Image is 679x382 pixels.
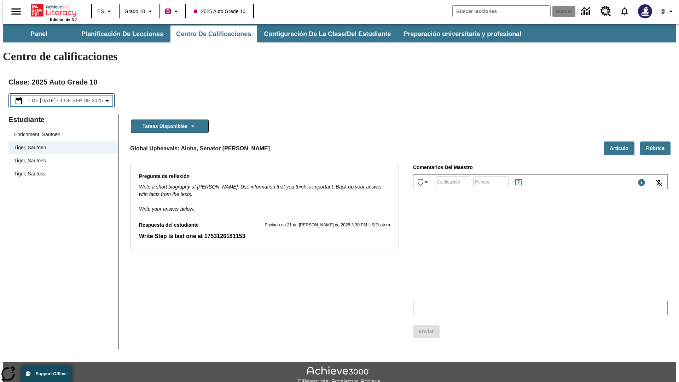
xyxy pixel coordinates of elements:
button: Configuración de la clase/del estudiante [258,25,396,42]
span: Support Offline [36,371,66,376]
div: Calificación: Se permiten letras, números y los símbolos: %, +, -. [435,176,470,187]
button: Escoja un nuevo avatar [634,2,656,21]
p: Write your answer below. [139,198,390,213]
p: Write a short biography of [PERSON_NAME]. Use information that you think is important. Back up yo... [139,183,390,198]
p: Enviado en 21 de [PERSON_NAME] de 2025 3:30 PM US/Eastern [265,222,390,229]
button: Reglas para ganar puntos y títulos epeciales, Se abrirá en una pestaña nueva. [511,175,526,189]
span: @ [660,8,665,15]
button: Rúbrica, Se abrirá en una pestaña nueva. [640,141,671,155]
p: Write Step is last one at 1753126181153 [139,232,390,241]
button: Centro de calificaciones [170,25,257,42]
div: Puntos: Solo puede asignar 25 puntos o menos. [473,176,509,187]
span: ES [97,8,104,15]
button: Perfil/Configuración [656,5,679,18]
input: Buscar campo [453,6,550,17]
a: Centro de información [577,2,596,21]
body: Escribe tu respuesta aquí. [3,6,103,12]
div: Tiger, Sautoes [8,154,118,167]
button: Lenguaje: ES, Selecciona un idioma [94,5,117,18]
div: Enrichment, Sautoen [8,128,118,141]
a: Notificaciones [615,2,634,21]
span: B [166,7,170,16]
span: Edición de NJ [50,17,77,22]
input: Puntos: Solo puede asignar 25 puntos o menos. [473,172,509,191]
span: Grado 10 [124,8,145,15]
p: Estudiante [8,114,118,125]
p: Respuesta del estudiante [139,221,199,229]
div: Tiger, Sautoss [8,167,118,180]
p: Global Upheavals: Aloha, Senator [PERSON_NAME] [130,144,270,153]
div: Máximo 1000 caracteres Presiona Escape para desactivar la barra de herramientas y utiliza las tec... [637,178,646,188]
button: Preparación universitaria y profesional [398,25,527,42]
button: Panel [4,25,74,42]
p: Comentarios del maestro [413,164,668,172]
div: Tiger, Sautoen [8,141,118,154]
span: Enrichment, Sautoen [14,131,112,138]
span: 1 de [DATE] - 1 de sep de 2025 [28,97,103,104]
span: 2025 Auto Grade 10 [194,8,245,15]
button: Boost El color de la clase es rojo violeta. Cambiar el color de la clase. [162,5,183,18]
div: Subbarra de navegación [3,25,528,42]
button: Haga clic para activar la función de reconocimiento de voz [651,175,668,192]
button: Abrir el menú lateral [6,1,27,22]
div: Subbarra de navegación [3,24,676,42]
span: Tiger, Sautoes [14,157,112,164]
button: Support Offline [21,366,72,382]
span: Tiger, Sautoss [14,170,112,178]
h1: Centro de calificaciones [3,50,676,63]
p: Pregunta de reflexión [139,173,390,180]
p: Respuesta del estudiante [139,232,390,241]
button: Tareas disponibles [131,120,209,133]
button: Grado: Grado 10, Elige un grado [122,5,157,18]
a: Centro de recursos, Se abrirá en una pestaña nueva. [596,2,615,21]
span: Tiger, Sautoen [14,144,112,151]
button: Seleccione el intervalo de fechas opción del menú [12,97,111,105]
button: Planificación de lecciones [76,25,169,42]
button: Premio especial [413,175,433,189]
h2: Clase : 2025 Auto Grade 10 [8,76,671,88]
svg: Collapse Date Range Filter [103,97,111,105]
div: Portada [31,2,77,22]
img: Avatar [638,4,652,18]
input: Calificación: Se permiten letras, números y los símbolos: %, +, -. [435,172,470,191]
a: Portada [31,3,77,17]
button: Artículo, Se abrirá en una pestaña nueva. [604,141,634,155]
